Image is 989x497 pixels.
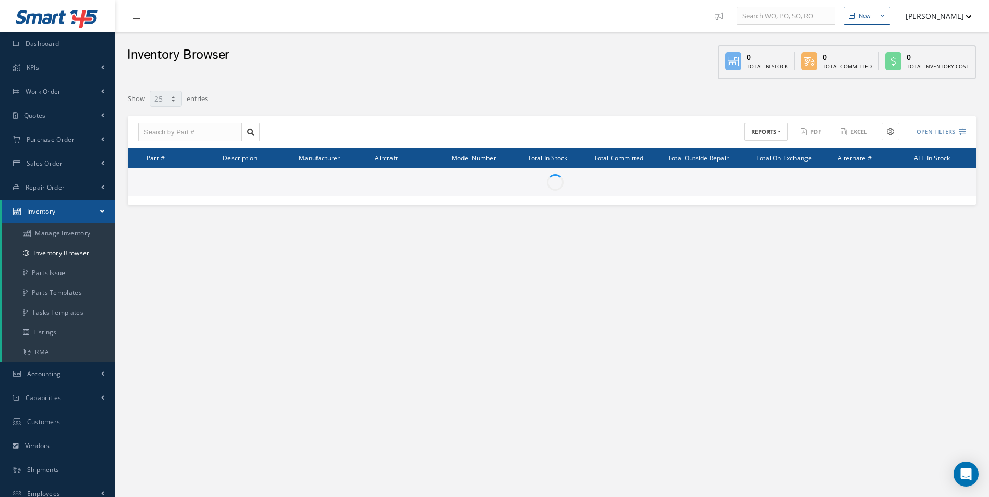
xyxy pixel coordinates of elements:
button: PDF [796,123,828,141]
span: Repair Order [26,183,65,192]
span: Description [223,153,257,163]
span: Total Outside Repair [668,153,729,163]
button: Open Filters [907,123,966,141]
span: Vendors [25,441,50,450]
span: Customers [27,417,60,426]
button: Excel [836,123,874,141]
span: ALT In Stock [914,153,950,163]
span: Shipments [27,465,59,474]
span: Aircraft [375,153,398,163]
span: Quotes [24,111,46,120]
input: Search by Part # [138,123,242,142]
label: Show [128,90,145,104]
span: Dashboard [26,39,59,48]
button: REPORTS [744,123,788,141]
span: Sales Order [27,159,63,168]
div: Total In Stock [747,63,788,70]
span: Total On Exchange [756,153,812,163]
div: Total Inventory Cost [907,63,969,70]
button: New [844,7,890,25]
span: Capabilities [26,393,62,402]
span: Model Number [451,153,496,163]
span: KPIs [27,63,39,72]
span: Purchase Order [27,135,75,144]
a: Tasks Templates [2,303,115,322]
button: [PERSON_NAME] [896,6,972,26]
h2: Inventory Browser [127,47,229,63]
a: Manage Inventory [2,223,115,243]
span: Inventory [27,207,56,216]
a: Parts Templates [2,283,115,303]
div: 0 [823,52,872,63]
a: Listings [2,322,115,342]
span: Work Order [26,87,61,96]
a: Parts Issue [2,263,115,283]
div: Open Intercom Messenger [954,462,979,487]
div: 0 [747,52,788,63]
div: 0 [907,52,969,63]
div: New [859,11,871,20]
span: Manufacturer [299,153,340,163]
span: Accounting [27,369,61,378]
span: Total Committed [594,153,644,163]
span: Part # [146,153,165,163]
span: Alternate # [838,153,872,163]
div: Total Committed [823,63,872,70]
span: Total In Stock [528,153,568,163]
input: Search WO, PO, SO, RO [737,7,835,26]
a: Inventory Browser [2,243,115,263]
a: RMA [2,342,115,362]
a: Inventory [2,200,115,223]
label: entries [187,90,208,104]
